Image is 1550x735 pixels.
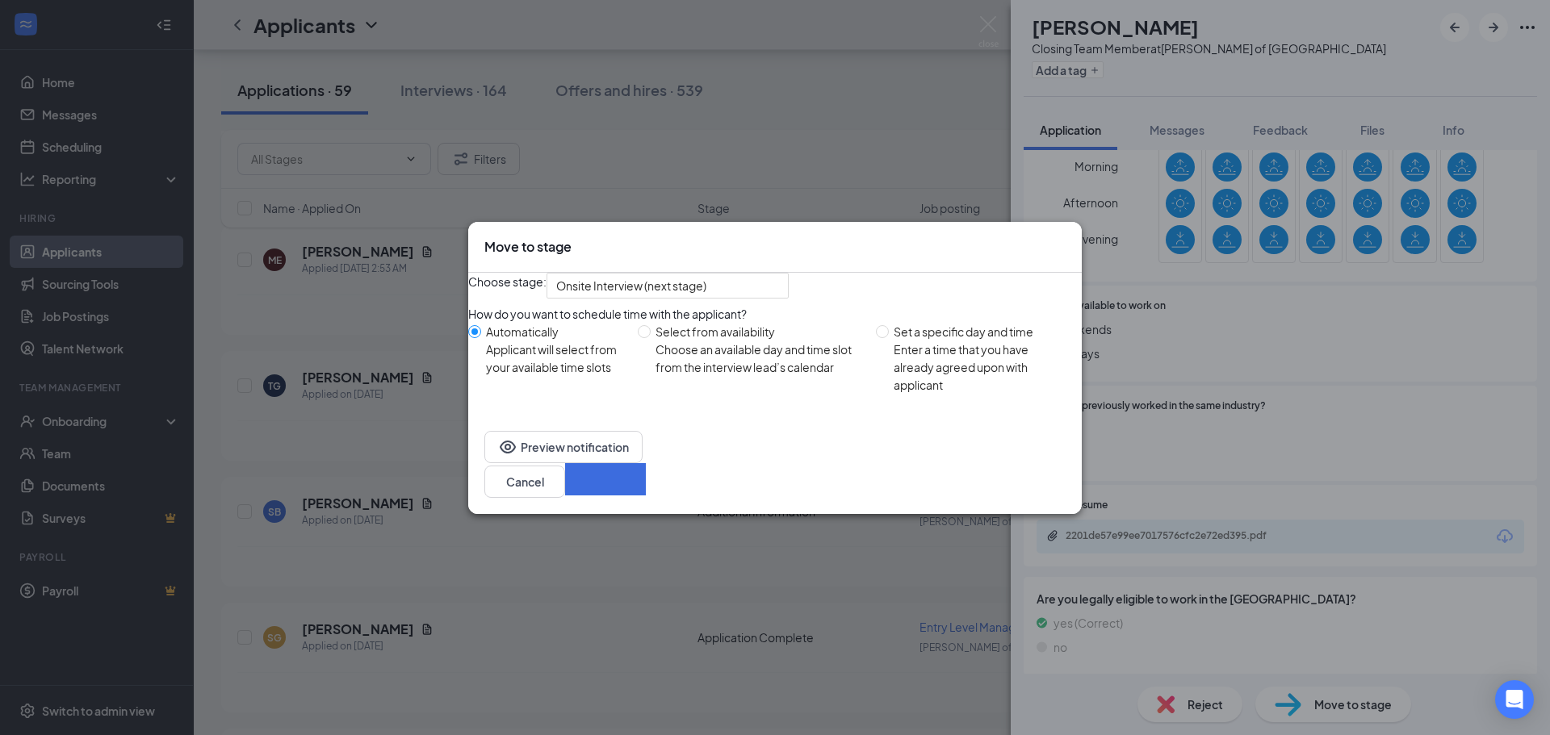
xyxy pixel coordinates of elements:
div: Enter a time that you have already agreed upon with applicant [894,340,1069,394]
div: Applicant will select from your available time slots [486,340,625,376]
span: Onsite Interview (next stage) [556,274,706,298]
div: Open Intercom Messenger [1495,680,1534,719]
span: Choose stage: [468,273,547,299]
h3: Move to stage [484,238,572,256]
div: Automatically [486,323,625,340]
svg: Eye [498,437,517,457]
div: Choose an available day and time slot from the interview lead’s calendar [656,340,863,376]
button: Cancel [484,466,565,498]
div: Set a specific day and time [894,323,1069,340]
div: How do you want to schedule time with the applicant? [468,305,1082,323]
button: EyePreview notification [484,431,643,463]
div: Select from availability [656,323,863,340]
